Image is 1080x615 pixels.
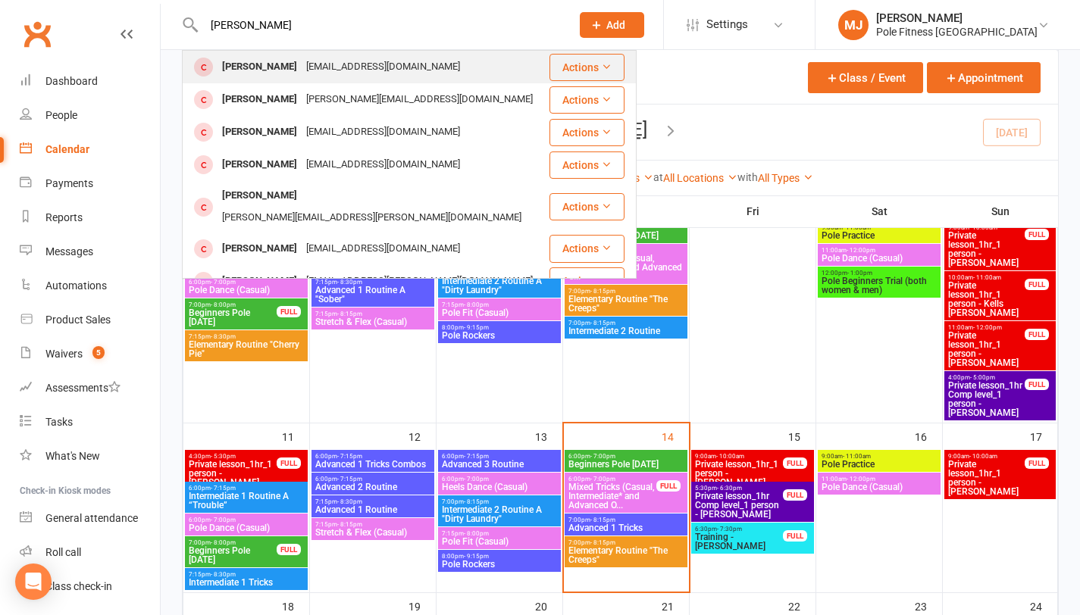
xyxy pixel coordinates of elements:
[441,476,558,482] span: 6:00pm
[808,62,923,93] button: Class / Event
[45,416,73,428] div: Tasks
[549,119,625,146] button: Actions
[943,195,1058,227] th: Sun
[843,453,871,460] span: - 11:00am
[568,320,684,326] span: 7:00pm
[821,224,938,231] span: 9:00am
[337,498,362,505] span: - 8:30pm
[441,324,558,331] span: 8:00pm
[315,286,431,304] span: Advanced 1 Routine A "Sober"
[694,492,784,519] span: Private lesson_1hr Comp level_1 person - [PERSON_NAME]
[568,326,684,336] span: Intermediate 2 Routine
[441,308,558,317] span: Pole Fit (Casual)
[45,143,89,155] div: Calendar
[656,480,681,492] div: FULL
[218,238,302,260] div: [PERSON_NAME]
[737,171,758,183] strong: with
[973,324,1002,331] span: - 12:00pm
[218,154,302,176] div: [PERSON_NAME]
[302,154,465,176] div: [EMAIL_ADDRESS][DOMAIN_NAME]
[441,301,558,308] span: 7:15pm
[188,546,277,564] span: Beginners Pole [DATE]
[211,485,236,492] span: - 7:15pm
[441,460,558,469] span: Advanced 3 Routine
[45,75,98,87] div: Dashboard
[188,539,277,546] span: 7:00pm
[45,245,93,258] div: Messages
[315,279,431,286] span: 7:15pm
[188,286,305,295] span: Pole Dance (Casual)
[337,476,362,482] span: - 7:15pm
[20,98,160,133] a: People
[188,333,305,340] span: 7:15pm
[821,247,938,254] span: 11:00am
[441,553,558,560] span: 8:00pm
[1025,279,1049,290] div: FULL
[337,521,362,528] span: - 8:15pm
[821,460,938,469] span: Pole Practice
[717,526,742,532] span: - 7:30pm
[337,453,362,460] span: - 7:15pm
[45,512,138,524] div: General attendance
[847,476,875,482] span: - 12:00pm
[788,423,815,448] div: 15
[549,86,625,114] button: Actions
[876,25,1038,39] div: Pole Fitness [GEOGRAPHIC_DATA]
[568,517,684,523] span: 7:00pm
[315,317,431,326] span: Stretch & Flex (Casual)
[549,54,625,81] button: Actions
[20,133,160,167] a: Calendar
[816,195,943,227] th: Sat
[188,308,277,326] span: Beginners Pole [DATE]
[188,517,305,523] span: 6:00pm
[211,301,236,308] span: - 8:00pm
[464,301,489,308] span: - 8:00pm
[315,311,431,317] span: 7:15pm
[441,505,558,523] span: Intermediate 2 Routine A "Dirty Laundry"
[20,405,160,439] a: Tasks
[549,267,625,295] button: Actions
[821,453,938,460] span: 9:00am
[315,460,431,469] span: Advanced 1 Tricks Combos
[606,19,625,31] span: Add
[337,279,362,286] span: - 8:30pm
[20,535,160,570] a: Roll call
[441,530,558,537] span: 7:15pm
[211,517,236,523] span: - 7:00pm
[20,235,160,269] a: Messages
[947,453,1025,460] span: 9:00am
[947,460,1025,496] span: Private lesson_1hr_1 person - [PERSON_NAME]
[947,374,1025,381] span: 4:00pm
[464,453,489,460] span: - 7:15pm
[211,539,236,546] span: - 8:00pm
[20,201,160,235] a: Reports
[315,476,431,482] span: 6:00pm
[315,521,431,528] span: 7:15pm
[1025,379,1049,390] div: FULL
[580,12,644,38] button: Add
[277,544,301,555] div: FULL
[188,578,305,587] span: Intermediate 1 Tricks
[947,381,1025,417] span: Private lesson_1hr Comp level_1 person - [PERSON_NAME]
[663,172,737,184] a: All Locations
[218,89,302,111] div: [PERSON_NAME]
[218,207,526,229] div: [PERSON_NAME][EMAIL_ADDRESS][PERSON_NAME][DOMAIN_NAME]
[188,523,305,532] span: Pole Dance (Casual)
[315,482,431,492] span: Advanced 2 Routine
[590,476,615,482] span: - 7:00pm
[590,320,615,326] span: - 8:15pm
[1025,229,1049,240] div: FULL
[188,485,305,492] span: 6:00pm
[277,457,301,469] div: FULL
[211,571,236,578] span: - 8:30pm
[694,485,784,492] span: 5:30pm
[590,539,615,546] span: - 8:15pm
[843,224,871,231] span: - 11:00am
[464,530,489,537] span: - 8:00pm
[20,439,160,473] a: What's New
[821,270,938,276] span: 12:00pm
[821,276,938,295] span: Pole Beginners Trial (both women & men)
[211,279,236,286] span: - 7:00pm
[568,453,684,460] span: 6:00pm
[783,489,807,501] div: FULL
